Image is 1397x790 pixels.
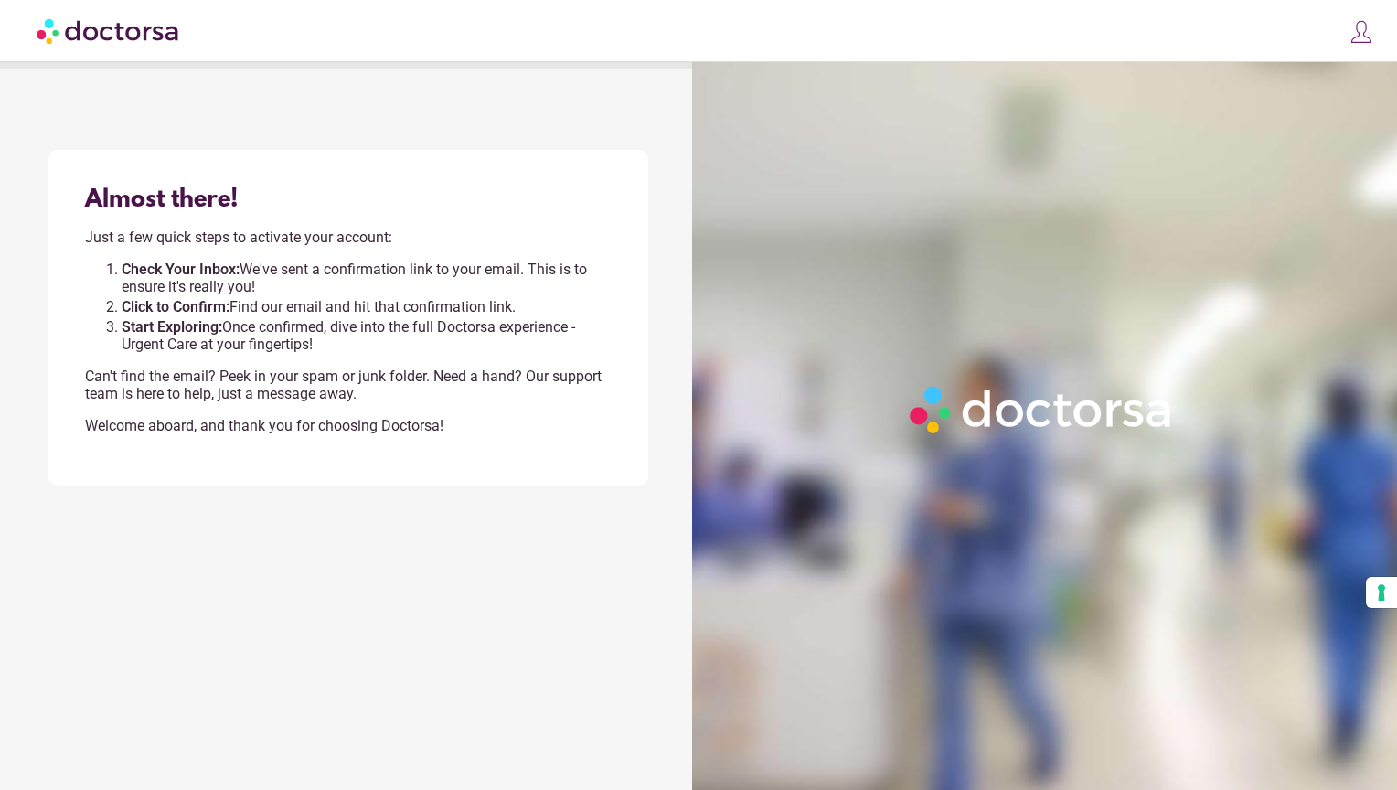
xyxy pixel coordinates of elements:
[122,318,222,336] strong: Start Exploring:
[122,261,612,295] li: We've sent a confirmation link to your email. This is to ensure it's really you!
[85,187,612,214] div: Almost there!
[122,261,240,278] strong: Check Your Inbox:
[37,10,181,51] img: Doctorsa.com
[122,298,612,315] li: Find our email and hit that confirmation link.
[85,417,612,434] p: Welcome aboard, and thank you for choosing Doctorsa!
[85,368,612,402] p: Can't find the email? Peek in your spam or junk folder. Need a hand? Our support team is here to ...
[902,379,1182,441] img: Logo-Doctorsa-trans-White-partial-flat.png
[122,298,229,315] strong: Click to Confirm:
[122,318,612,353] li: Once confirmed, dive into the full Doctorsa experience - Urgent Care at your fingertips!
[85,229,612,246] p: Just a few quick steps to activate your account:
[1349,19,1374,45] img: icons8-customer-100.png
[1366,577,1397,608] button: Your consent preferences for tracking technologies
